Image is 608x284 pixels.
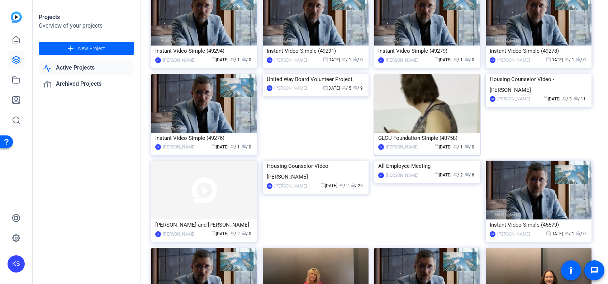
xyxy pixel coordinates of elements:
span: / 0 [242,231,251,236]
span: / 11 [574,96,586,101]
img: blue-gradient.svg [11,11,22,23]
span: calendar_today [320,183,325,187]
span: [DATE] [212,57,228,62]
div: KS [267,57,272,63]
div: KS [8,255,25,273]
span: calendar_today [323,85,327,90]
div: Instant Video Simple (49291) [267,46,365,56]
span: / 2 [230,231,240,236]
span: / 0 [242,57,251,62]
div: KS [267,85,272,91]
span: calendar_today [212,231,216,235]
div: Housing Counselor Video - [PERSON_NAME] [267,161,365,182]
div: [PERSON_NAME] [274,57,307,64]
div: [PERSON_NAME] [163,143,195,151]
div: Projects [39,13,134,22]
div: [PERSON_NAME] [386,172,418,179]
div: [PERSON_NAME] [163,231,195,238]
div: [PERSON_NAME] [497,95,530,103]
a: Active Projects [39,61,134,75]
span: group [453,144,457,148]
span: / 1 [230,145,240,150]
div: Instant Video Simple (45579) [490,219,588,230]
span: radio [465,57,469,61]
span: [DATE] [323,57,340,62]
span: group [339,183,343,187]
span: radio [576,231,580,235]
span: calendar_today [546,231,550,235]
span: radio [242,144,246,148]
div: [PERSON_NAME] [274,85,307,92]
span: / 2 [453,172,463,177]
span: [DATE] [212,231,228,236]
span: [DATE] [434,145,451,150]
div: KS [490,96,495,102]
div: United Way Board Volunteer Project [267,74,365,85]
div: All Employee Meeting [378,161,476,171]
span: radio [242,57,246,61]
span: / 1 [565,57,574,62]
span: / 3 [562,96,572,101]
div: KS [378,57,384,63]
span: [DATE] [320,183,337,188]
span: calendar_today [212,144,216,148]
span: [DATE] [323,86,340,91]
span: group [453,57,457,61]
span: group [565,231,569,235]
div: KS [378,144,384,150]
span: radio [242,231,246,235]
div: KS [378,172,384,178]
span: [DATE] [212,145,228,150]
span: group [230,144,234,148]
mat-icon: message [590,266,599,275]
mat-icon: accessibility [567,266,575,275]
span: group [565,57,569,61]
span: calendar_today [434,144,439,148]
div: [PERSON_NAME] [386,57,418,64]
div: Instant Video Simple (49278) [490,46,588,56]
div: GLCU Foundation Simple (48758) [378,133,476,143]
span: calendar_today [434,172,439,176]
span: group [230,57,234,61]
span: / 6 [465,172,474,177]
span: [DATE] [546,57,563,62]
div: KS [155,144,161,150]
span: / 1 [453,145,463,150]
span: radio [465,144,469,148]
div: Housing Counselor Video - [PERSON_NAME] [490,74,588,95]
span: [DATE] [546,231,563,236]
div: Instant Video Simple (49276) [155,133,253,143]
div: KS [155,231,161,237]
span: radio [351,183,355,187]
span: calendar_today [546,57,550,61]
div: Instant Video Simple (49294) [155,46,253,56]
span: / 0 [353,57,363,62]
span: [DATE] [543,96,560,101]
button: New Project [39,42,134,55]
span: calendar_today [434,57,439,61]
span: New Project [78,45,105,52]
div: [PERSON_NAME] [163,57,195,64]
span: radio [465,172,469,176]
span: / 0 [465,57,474,62]
span: radio [353,85,357,90]
span: calendar_today [323,57,327,61]
div: [PERSON_NAME] [386,143,418,151]
div: [PERSON_NAME] [497,231,530,238]
span: / 0 [465,145,474,150]
span: group [342,57,346,61]
span: / 26 [351,183,363,188]
span: / 1 [230,57,240,62]
span: calendar_today [212,57,216,61]
div: KS [490,231,495,237]
span: radio [576,57,580,61]
span: / 9 [353,86,363,91]
span: group [562,96,566,100]
div: Instant Video Simple (49279) [378,46,476,56]
a: Archived Projects [39,77,134,91]
div: KS [490,57,495,63]
span: / 1 [453,57,463,62]
span: / 0 [576,57,586,62]
span: / 0 [242,145,251,150]
span: radio [574,96,578,100]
